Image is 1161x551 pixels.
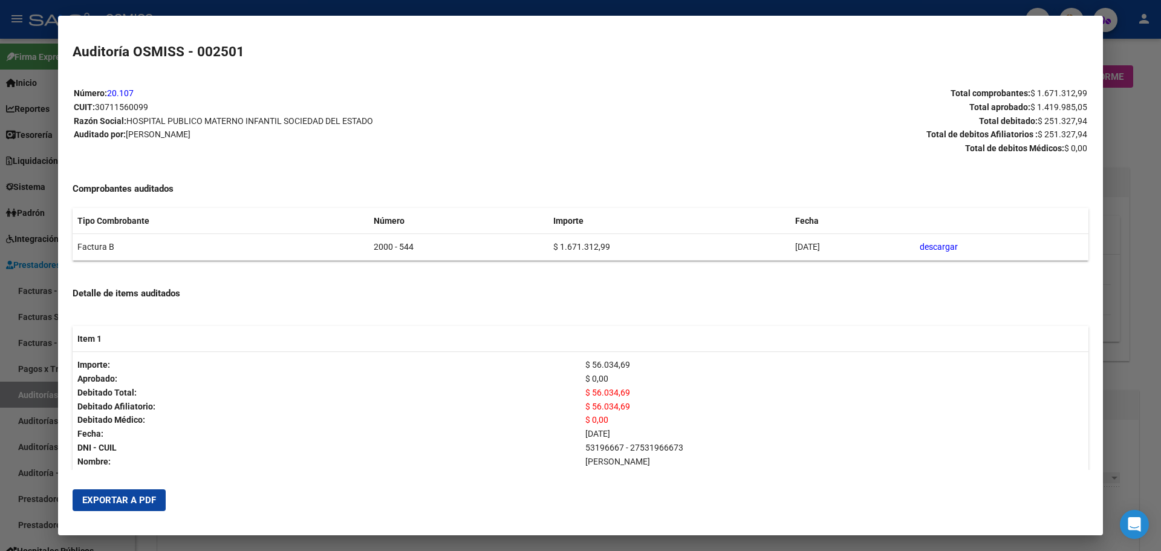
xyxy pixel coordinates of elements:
h4: Detalle de items auditados [73,287,1088,301]
p: $ 56.034,69 [585,358,1084,372]
p: Total aprobado: [581,100,1087,114]
p: Total de debitos Médicos: [581,142,1087,155]
span: $ 251.327,94 [1038,116,1087,126]
strong: Item 1 [77,334,102,344]
p: Fecha: [77,427,576,441]
p: 53196667 - 27531966673 [PERSON_NAME] [585,441,1084,469]
td: [DATE] [790,234,915,261]
span: [PERSON_NAME] [126,129,190,139]
span: $ 56.034,69 [585,402,630,411]
span: $ 0,00 [1064,143,1087,153]
span: Exportar a PDF [82,495,156,506]
p: [DATE] [585,427,1084,441]
p: Total comprobantes: [581,86,1087,100]
h4: Comprobantes auditados [73,182,1088,196]
p: Debitado Afiliatorio: [77,400,576,414]
a: descargar [920,242,958,252]
button: Exportar a PDF [73,489,166,511]
a: 20.107 [107,88,134,98]
span: $ 251.327,94 [1038,129,1087,139]
span: $ 1.419.985,05 [1030,102,1087,112]
p: Total debitado: [581,114,1087,128]
p: Total de debitos Afiliatorios : [581,128,1087,142]
p: CUIT: [74,100,580,114]
p: Razón Social: [74,114,580,128]
th: Tipo Combrobante [73,208,369,234]
p: DNI - CUIL Nombre: [77,441,576,469]
p: $ 0,00 [585,372,1084,386]
h2: Auditoría OSMISS - 002501 [73,42,1088,62]
span: $ 0,00 [585,415,608,425]
p: Debitado Total: [77,386,576,400]
td: 2000 - 544 [369,234,549,261]
td: $ 1.671.312,99 [548,234,790,261]
p: Número: [74,86,580,100]
p: RECHAZADO [585,468,1084,482]
span: $ 56.034,69 [585,388,630,397]
p: Aprobado: [77,372,576,386]
th: Número [369,208,549,234]
p: Comentario: [77,468,576,482]
td: Factura B [73,234,369,261]
p: Debitado Médico: [77,413,576,427]
p: Auditado por: [74,128,580,142]
span: 30711560099 [95,102,148,112]
p: Importe: [77,358,576,372]
span: $ 1.671.312,99 [1030,88,1087,98]
th: Fecha [790,208,915,234]
th: Importe [548,208,790,234]
div: Open Intercom Messenger [1120,510,1149,539]
span: HOSPITAL PUBLICO MATERNO INFANTIL SOCIEDAD DEL ESTADO [126,116,373,126]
